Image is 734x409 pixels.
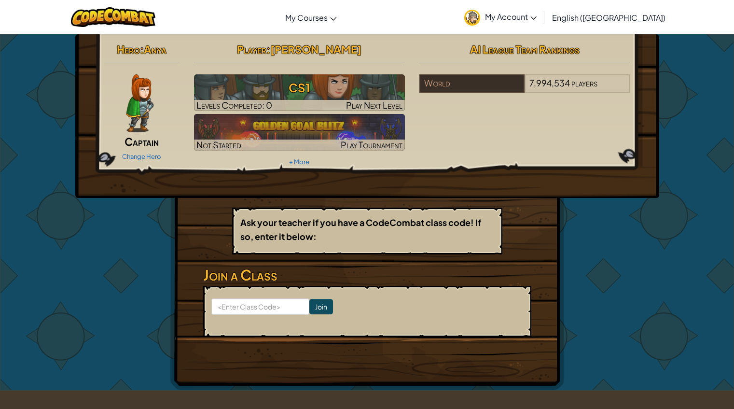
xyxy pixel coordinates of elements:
span: Captain [125,135,159,148]
span: : [140,42,144,56]
span: [PERSON_NAME] [270,42,361,56]
input: <Enter Class Code> [211,298,309,315]
a: + More [289,158,309,166]
input: Join [309,299,333,314]
img: CodeCombat logo [71,7,155,27]
img: avatar [464,10,480,26]
a: Not StartedPlay Tournament [194,114,405,151]
img: CS1 [194,74,405,111]
span: My Account [485,12,537,22]
span: 7,994,534 [529,77,570,88]
span: Hero [117,42,140,56]
a: Play Next Level [194,74,405,111]
span: My Courses [285,13,328,23]
h3: CS1 [194,77,405,99]
img: captain-pose.png [126,74,153,132]
span: English ([GEOGRAPHIC_DATA]) [552,13,665,23]
a: My Courses [280,4,341,30]
span: Anya [144,42,166,56]
span: : [266,42,270,56]
span: Player [237,42,266,56]
span: players [571,77,597,88]
a: English ([GEOGRAPHIC_DATA]) [547,4,670,30]
div: World [419,74,525,93]
span: Play Tournament [341,139,402,150]
span: Levels Completed: 0 [196,99,272,111]
h3: Join a Class [203,264,531,286]
a: My Account [459,2,541,32]
span: AI League Team Rankings [470,42,580,56]
a: Change Hero [122,153,161,160]
img: Golden Goal [194,114,405,151]
span: Not Started [196,139,241,150]
b: Ask your teacher if you have a CodeCombat class code! If so, enter it below: [240,217,481,242]
span: Play Next Level [346,99,402,111]
a: World7,994,534players [419,84,630,95]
